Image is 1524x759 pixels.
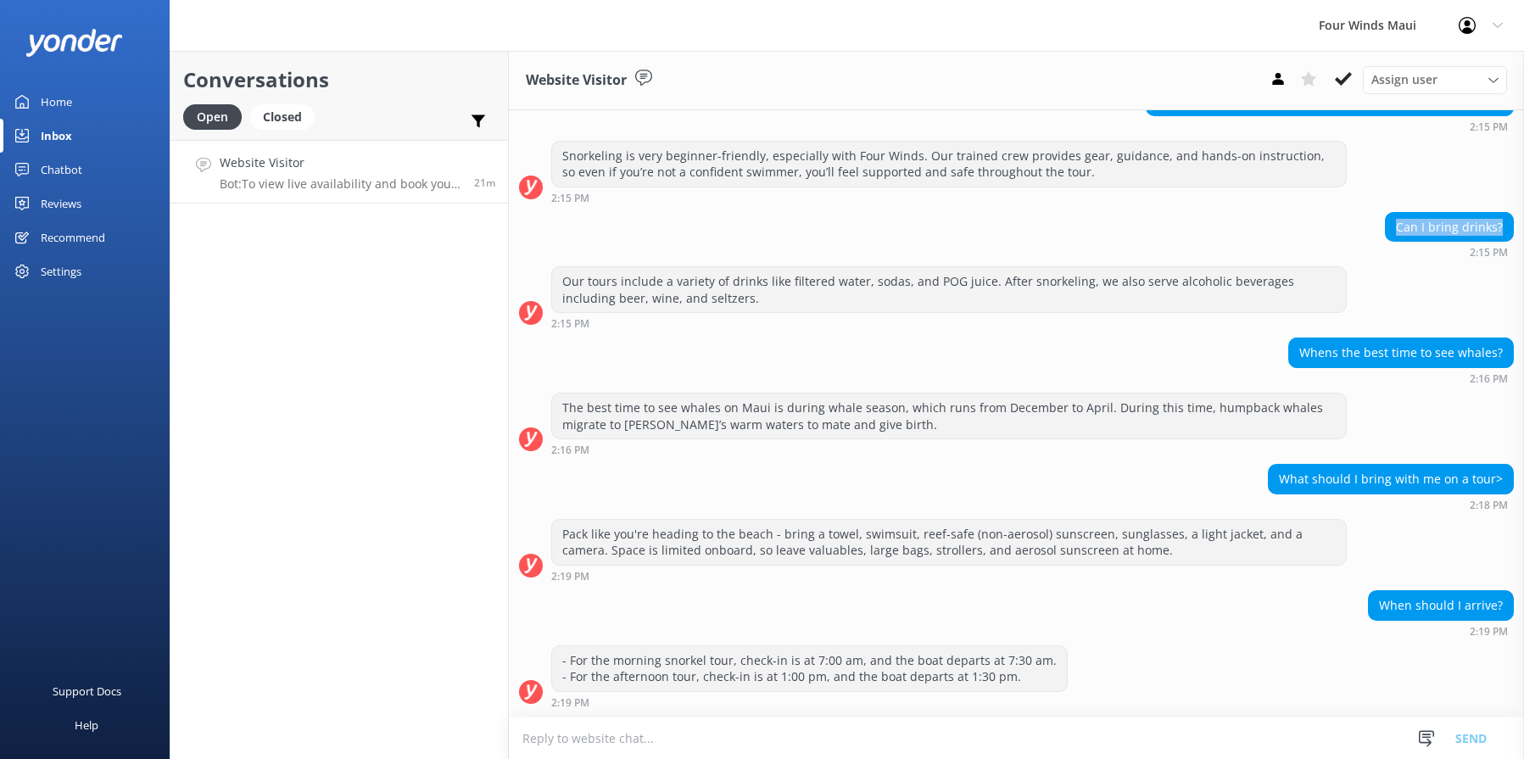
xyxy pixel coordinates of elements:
strong: 2:16 PM [1470,374,1508,384]
p: Bot: To view live availability and book your tour, please visit [URL][DOMAIN_NAME]. [220,176,461,192]
a: Closed [250,107,323,126]
div: Chatbot [41,153,82,187]
div: Help [75,708,98,742]
strong: 2:19 PM [1470,627,1508,637]
div: Home [41,85,72,119]
strong: 2:15 PM [1470,122,1508,132]
strong: 2:18 PM [1470,500,1508,511]
div: When should I arrive? [1369,591,1513,620]
span: Sep 05 2025 02:08pm (UTC -10:00) Pacific/Honolulu [474,176,495,190]
strong: 2:19 PM [551,698,589,708]
strong: 2:15 PM [1470,248,1508,258]
strong: 2:19 PM [551,572,589,582]
div: What should I bring with me on a tour> [1269,465,1513,494]
div: Snorkeling is very beginner-friendly, especially with Four Winds. Our trained crew provides gear,... [552,142,1346,187]
a: Open [183,107,250,126]
div: Can I bring drinks? [1386,213,1513,242]
div: Sep 05 2025 02:16pm (UTC -10:00) Pacific/Honolulu [551,444,1347,455]
h2: Conversations [183,64,495,96]
div: Pack like you're heading to the beach - bring a towel, swimsuit, reef-safe (non-aerosol) sunscree... [552,520,1346,565]
div: Reviews [41,187,81,220]
h3: Website Visitor [526,70,627,92]
h4: Website Visitor [220,153,461,172]
div: Sep 05 2025 02:19pm (UTC -10:00) Pacific/Honolulu [1368,625,1514,637]
div: Whens the best time to see whales? [1289,338,1513,367]
div: Sep 05 2025 02:15pm (UTC -10:00) Pacific/Honolulu [1146,120,1514,132]
a: Website VisitorBot:To view live availability and book your tour, please visit [URL][DOMAIN_NAME].21m [170,140,508,204]
div: Sep 05 2025 02:18pm (UTC -10:00) Pacific/Honolulu [1268,499,1514,511]
strong: 2:16 PM [551,445,589,455]
span: Assign user [1371,70,1437,89]
div: - For the morning snorkel tour, check-in is at 7:00 am, and the boat departs at 7:30 am. - For th... [552,646,1067,691]
div: Closed [250,104,315,130]
strong: 2:15 PM [551,319,589,329]
div: Sep 05 2025 02:19pm (UTC -10:00) Pacific/Honolulu [551,570,1347,582]
div: Settings [41,254,81,288]
div: Sep 05 2025 02:16pm (UTC -10:00) Pacific/Honolulu [1288,372,1514,384]
div: Sep 05 2025 02:15pm (UTC -10:00) Pacific/Honolulu [1385,246,1514,258]
div: Sep 05 2025 02:15pm (UTC -10:00) Pacific/Honolulu [551,317,1347,329]
div: Our tours include a variety of drinks like filtered water, sodas, and POG juice. After snorkeling... [552,267,1346,312]
div: The best time to see whales on Maui is during whale season, which runs from December to April. Du... [552,393,1346,438]
div: Open [183,104,242,130]
div: Inbox [41,119,72,153]
img: yonder-white-logo.png [25,29,123,57]
div: Recommend [41,220,105,254]
div: Support Docs [53,674,121,708]
strong: 2:15 PM [551,193,589,204]
div: Sep 05 2025 02:19pm (UTC -10:00) Pacific/Honolulu [551,696,1068,708]
div: Assign User [1363,66,1507,93]
div: Sep 05 2025 02:15pm (UTC -10:00) Pacific/Honolulu [551,192,1347,204]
